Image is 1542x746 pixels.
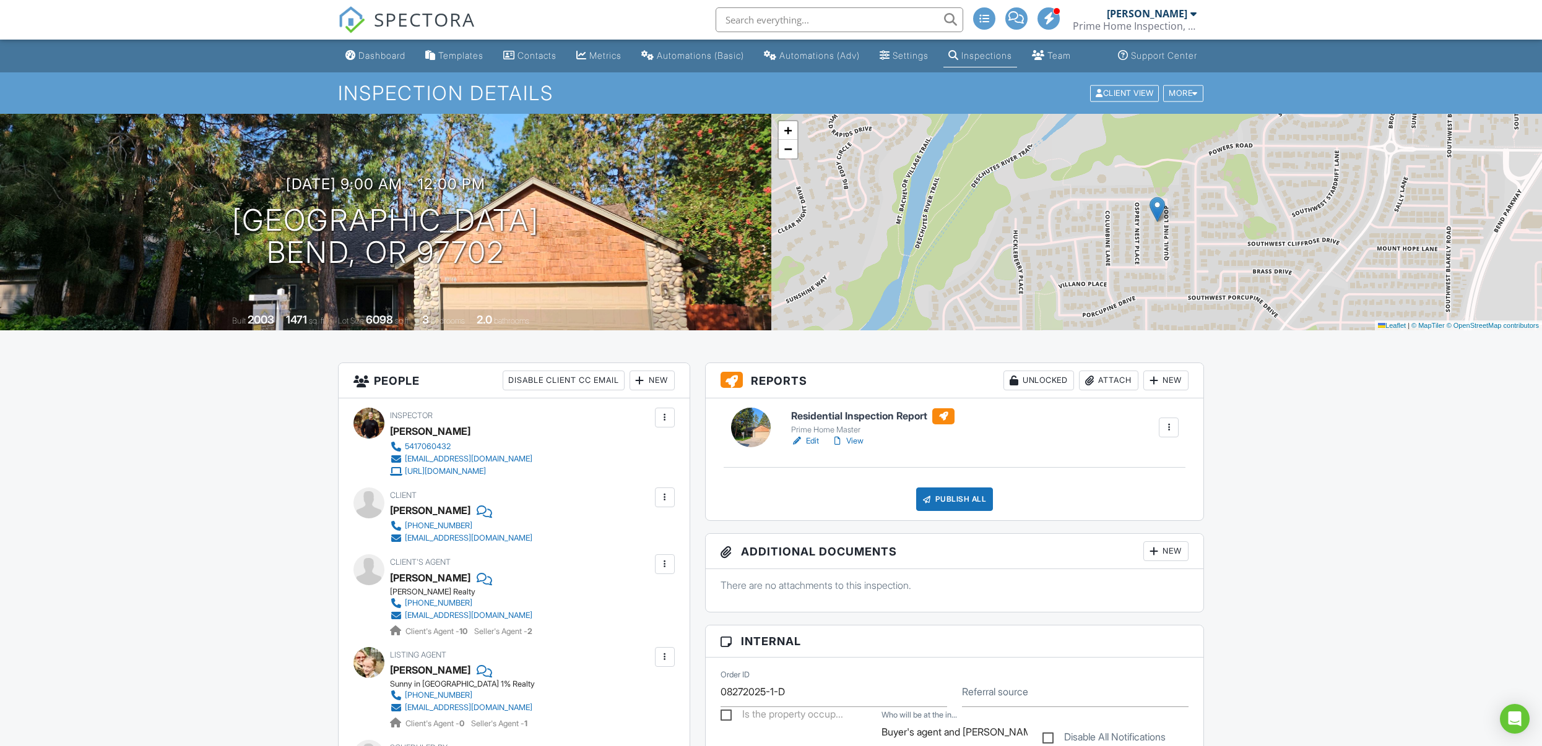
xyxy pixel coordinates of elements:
[1500,704,1530,734] div: Open Intercom Messenger
[405,533,532,543] div: [EMAIL_ADDRESS][DOMAIN_NAME]
[390,440,532,453] a: 5417060432
[943,45,1017,67] a: Inspections
[961,50,1012,61] div: Inspections
[395,316,410,325] span: sq.ft.
[1408,322,1410,329] span: |
[1163,85,1203,101] div: More
[779,50,860,61] div: Automations (Adv)
[1150,197,1165,222] img: Marker
[390,422,470,440] div: [PERSON_NAME]
[1073,20,1197,32] div: Prime Home Inspection, Inc.
[405,627,469,636] span: Client's Agent -
[1107,7,1187,20] div: [PERSON_NAME]
[779,121,797,140] a: Zoom in
[471,719,527,728] span: Seller's Agent -
[390,557,451,567] span: Client's Agent
[286,313,307,326] div: 1471
[438,50,483,61] div: Templates
[1027,45,1076,67] a: Team
[571,45,626,67] a: Metrics
[390,532,532,544] a: [EMAIL_ADDRESS][DOMAIN_NAME]
[390,701,532,714] a: [EMAIL_ADDRESS][DOMAIN_NAME]
[405,521,472,531] div: [PHONE_NUMBER]
[791,435,819,447] a: Edit
[791,408,955,435] a: Residential Inspection Report Prime Home Master
[309,316,326,325] span: sq. ft.
[390,465,532,478] a: [URL][DOMAIN_NAME]
[338,316,364,325] span: Lot Size
[232,316,246,325] span: Built
[759,45,865,67] a: Automations (Advanced)
[494,316,529,325] span: bathrooms
[474,627,532,636] span: Seller's Agent -
[875,45,933,67] a: Settings
[1089,88,1162,97] a: Client View
[286,176,485,192] h3: [DATE] 9:00 am - 12:00 pm
[779,140,797,158] a: Zoom out
[916,487,994,511] div: Publish All
[232,204,539,270] h1: [GEOGRAPHIC_DATA] Bend, OR 97702
[721,708,843,724] label: Is the property occupied?
[459,719,464,728] strong: 0
[405,690,472,700] div: [PHONE_NUMBER]
[431,316,465,325] span: bedrooms
[374,6,475,32] span: SPECTORA
[791,408,955,424] h6: Residential Inspection Report
[390,520,532,532] a: [PHONE_NUMBER]
[630,371,675,390] div: New
[784,122,792,138] span: +
[405,454,532,464] div: [EMAIL_ADDRESS][DOMAIN_NAME]
[1411,322,1445,329] a: © MapTiler
[893,50,929,61] div: Settings
[338,17,475,43] a: SPECTORA
[405,442,451,452] div: 5417060432
[248,313,274,326] div: 2003
[390,587,542,597] div: [PERSON_NAME] Realty
[706,534,1204,569] h3: Additional Documents
[390,568,470,587] a: [PERSON_NAME]
[366,313,393,326] div: 6098
[1047,50,1071,61] div: Team
[962,685,1028,698] label: Referral source
[390,661,470,679] a: [PERSON_NAME]
[791,425,955,435] div: Prime Home Master
[390,491,417,500] span: Client
[390,689,532,701] a: [PHONE_NUMBER]
[706,363,1204,398] h3: Reports
[503,371,625,390] div: Disable Client CC Email
[459,627,467,636] strong: 10
[881,710,957,721] label: Who will be at the inspection?
[338,82,1205,104] h1: Inspection Details
[338,6,365,33] img: The Best Home Inspection Software - Spectora
[831,435,864,447] a: View
[1378,322,1406,329] a: Leaflet
[1113,45,1202,67] a: Support Center
[706,625,1204,658] h3: Internal
[422,313,429,326] div: 3
[784,141,792,156] span: −
[1143,541,1189,561] div: New
[1090,85,1159,101] div: Client View
[405,611,532,620] div: [EMAIL_ADDRESS][DOMAIN_NAME]
[405,719,466,728] span: Client's Agent -
[721,669,750,680] label: Order ID
[657,50,744,61] div: Automations (Basic)
[358,50,405,61] div: Dashboard
[390,597,532,609] a: [PHONE_NUMBER]
[390,411,433,420] span: Inspector
[420,45,488,67] a: Templates
[405,598,472,608] div: [PHONE_NUMBER]
[390,609,532,622] a: [EMAIL_ADDRESS][DOMAIN_NAME]
[1143,371,1189,390] div: New
[405,703,532,713] div: [EMAIL_ADDRESS][DOMAIN_NAME]
[524,719,527,728] strong: 1
[339,363,690,398] h3: People
[405,466,486,476] div: [URL][DOMAIN_NAME]
[518,50,557,61] div: Contacts
[1079,371,1138,390] div: Attach
[1447,322,1539,329] a: © OpenStreetMap contributors
[1003,371,1074,390] div: Unlocked
[390,501,470,520] div: [PERSON_NAME]
[1131,50,1197,61] div: Support Center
